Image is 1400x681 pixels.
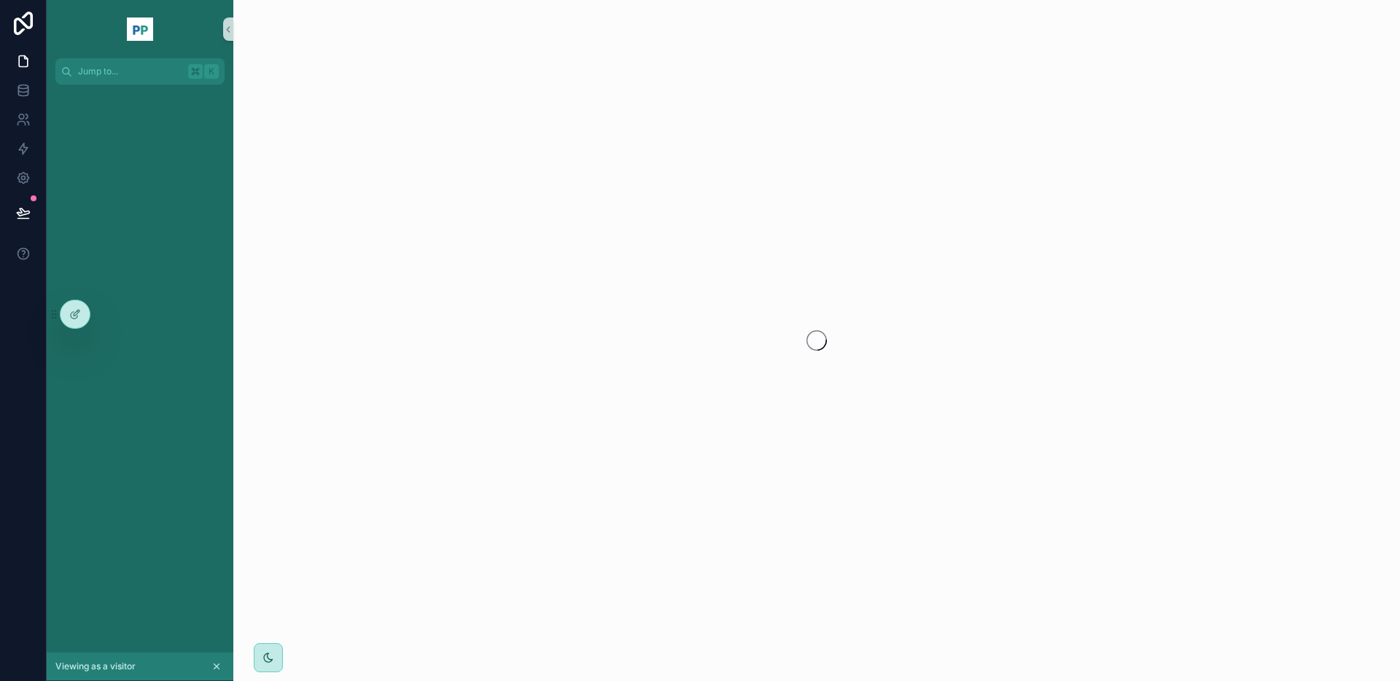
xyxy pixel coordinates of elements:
[78,66,182,77] span: Jump to...
[127,17,154,41] img: App logo
[55,58,225,85] button: Jump to...K
[206,66,217,77] span: K
[55,661,136,672] span: Viewing as a visitor
[47,85,233,111] div: scrollable content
